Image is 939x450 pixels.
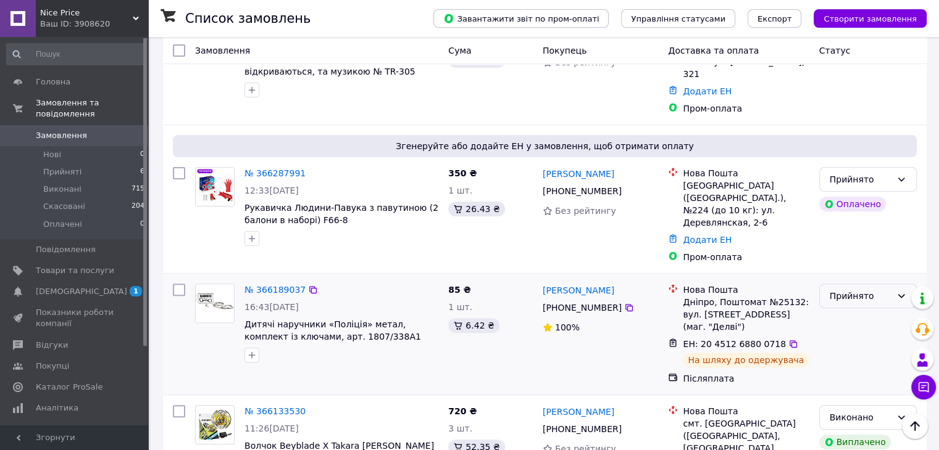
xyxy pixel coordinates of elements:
[668,46,759,55] span: Доставка та оплата
[36,130,87,141] span: Замовлення
[40,18,148,30] div: Ваш ID: 3908620
[244,168,306,178] a: № 366287991
[683,102,809,115] div: Пром-оплата
[448,186,472,195] span: 1 шт.
[540,182,624,200] div: [PHONE_NUMBER]
[448,423,472,433] span: 3 шт.
[555,206,616,216] span: Без рейтингу
[819,435,891,449] div: Виплачено
[195,284,235,323] a: Фото товару
[801,13,927,23] a: Створити замовлення
[43,166,81,178] span: Прийняті
[6,43,146,65] input: Пошук
[244,302,299,312] span: 16:43[DATE]
[540,420,624,438] div: [PHONE_NUMBER]
[683,405,809,417] div: Нова Пошта
[683,296,809,333] div: Дніпро, Поштомат №25132: вул. [STREET_ADDRESS] (маг. "Делві")
[178,140,912,152] span: Згенеруйте або додайте ЕН у замовлення, щоб отримати оплату
[36,340,68,351] span: Відгуки
[683,339,786,349] span: ЕН: 20 4512 6880 0718
[433,9,609,28] button: Завантажити звіт по пром-оплаті
[814,9,927,28] button: Створити замовлення
[140,219,144,230] span: 0
[448,318,499,333] div: 6.42 ₴
[36,423,114,446] span: Управління сайтом
[43,219,82,230] span: Оплачені
[36,286,127,297] span: [DEMOGRAPHIC_DATA]
[244,203,438,225] a: Рукавичка Людини-Павука з павутиною (2 балони в наборі) F66-8
[196,407,234,442] img: Фото товару
[830,173,891,186] div: Прийнято
[683,372,809,385] div: Післяплата
[683,235,732,245] a: Додати ЕН
[36,307,114,329] span: Показники роботи компанії
[621,9,735,28] button: Управління статусами
[196,284,234,322] img: Фото товару
[130,286,142,297] span: 1
[244,406,306,416] a: № 366133530
[244,423,299,433] span: 11:26[DATE]
[830,289,891,303] div: Прийнято
[140,166,144,178] span: 6
[448,168,477,178] span: 350 ₴
[902,413,928,439] button: Наверх
[36,265,114,276] span: Товари та послуги
[244,186,299,195] span: 12:33[DATE]
[448,202,504,216] div: 26.43 ₴
[448,406,477,416] span: 720 ₴
[911,375,936,399] button: Чат з покупцем
[244,319,421,342] a: Дитячі наручники «Поліція» метал, комплект із ключами, арт. 1807/338A1
[683,251,809,263] div: Пром-оплата
[195,46,250,55] span: Замовлення
[43,149,61,160] span: Нові
[36,382,102,393] span: Каталог ProSale
[36,244,96,255] span: Повідомлення
[185,11,311,26] h1: Список замовлень
[819,46,851,55] span: Статус
[683,353,809,367] div: На шляху до одержувача
[683,284,809,296] div: Нова Пошта
[140,149,144,160] span: 0
[555,322,580,332] span: 100%
[683,86,732,96] a: Додати ЕН
[36,97,148,120] span: Замовлення та повідомлення
[824,14,917,23] span: Створити замовлення
[683,179,809,229] div: [GEOGRAPHIC_DATA] ([GEOGRAPHIC_DATA].), №224 (до 10 кг): ул. Деревлянская, 2-6
[36,76,70,88] span: Головна
[748,9,802,28] button: Експорт
[631,14,725,23] span: Управління статусами
[543,46,586,55] span: Покупець
[131,184,144,195] span: 715
[443,13,599,24] span: Завантажити звіт по пром-оплаті
[448,46,471,55] span: Cума
[43,184,81,195] span: Виконані
[36,361,69,372] span: Покупці
[195,167,235,207] a: Фото товару
[448,302,472,312] span: 1 шт.
[819,197,886,211] div: Оплачено
[40,7,133,18] span: Nice Price
[195,405,235,444] a: Фото товару
[43,201,85,212] span: Скасовані
[244,285,306,295] a: № 366189037
[540,299,624,316] div: [PHONE_NUMBER]
[830,411,891,424] div: Виконано
[543,406,614,418] a: [PERSON_NAME]
[543,168,614,180] a: [PERSON_NAME]
[683,167,809,179] div: Нова Пошта
[36,403,78,414] span: Аналітика
[543,284,614,297] a: [PERSON_NAME]
[131,201,144,212] span: 204
[757,14,792,23] span: Експорт
[448,285,470,295] span: 85 ₴
[196,168,234,206] img: Фото товару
